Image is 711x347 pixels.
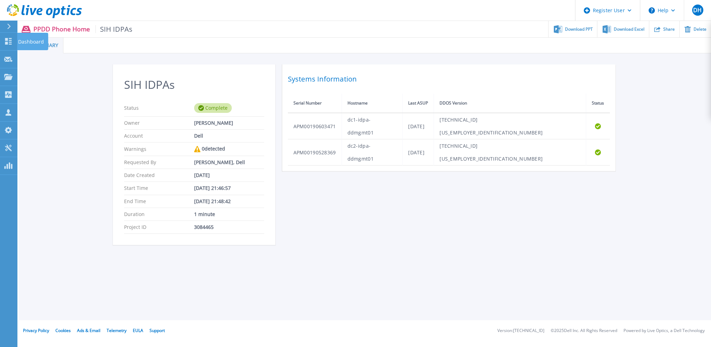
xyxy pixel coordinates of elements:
[194,185,264,191] div: [DATE] 21:46:57
[124,160,194,165] p: Requested By
[124,185,194,191] p: Start Time
[55,327,71,333] a: Cookies
[18,33,44,51] p: Dashboard
[288,94,342,113] th: Serial Number
[23,327,49,333] a: Privacy Policy
[403,113,434,139] td: [DATE]
[124,133,194,139] p: Account
[124,78,264,91] h2: SIH IDPAs
[95,25,133,33] span: SIH IDPAs
[133,327,143,333] a: EULA
[288,113,342,139] td: APM00190603471
[694,27,706,31] span: Delete
[194,133,264,139] div: Dell
[288,139,342,165] td: APM00190528369
[614,27,644,31] span: Download Excel
[288,73,610,85] h2: Systems Information
[124,199,194,204] p: End Time
[342,139,403,165] td: dc2-idpa-ddmgmt01
[624,329,705,333] li: Powered by Live Optics, a Dell Technology
[194,211,264,217] div: 1 minute
[124,172,194,178] p: Date Created
[434,113,586,139] td: [TECHNICAL_ID][US_EMPLOYER_IDENTIFICATION_NUMBER]
[194,120,264,126] div: [PERSON_NAME]
[403,94,434,113] th: Last ASUP
[342,94,403,113] th: Hostname
[124,120,194,126] p: Owner
[565,27,593,31] span: Download PPT
[194,103,232,113] div: Complete
[77,327,100,333] a: Ads & Email
[551,329,617,333] li: © 2025 Dell Inc. All Rights Reserved
[194,146,264,152] div: 0 detected
[107,327,127,333] a: Telemetry
[124,146,194,152] p: Warnings
[342,113,403,139] td: dc1-idpa-ddmgmt01
[663,27,675,31] span: Share
[194,199,264,204] div: [DATE] 21:48:42
[124,103,194,113] p: Status
[194,172,264,178] div: [DATE]
[124,224,194,230] p: Project ID
[693,7,702,13] span: DH
[434,94,586,113] th: DDOS Version
[194,160,264,165] div: [PERSON_NAME], Dell
[124,211,194,217] p: Duration
[497,329,544,333] li: Version: [TECHNICAL_ID]
[434,139,586,165] td: [TECHNICAL_ID][US_EMPLOYER_IDENTIFICATION_NUMBER]
[194,224,264,230] div: 3084465
[403,139,434,165] td: [DATE]
[586,94,610,113] th: Status
[150,327,165,333] a: Support
[33,25,133,33] p: PPDD Phone Home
